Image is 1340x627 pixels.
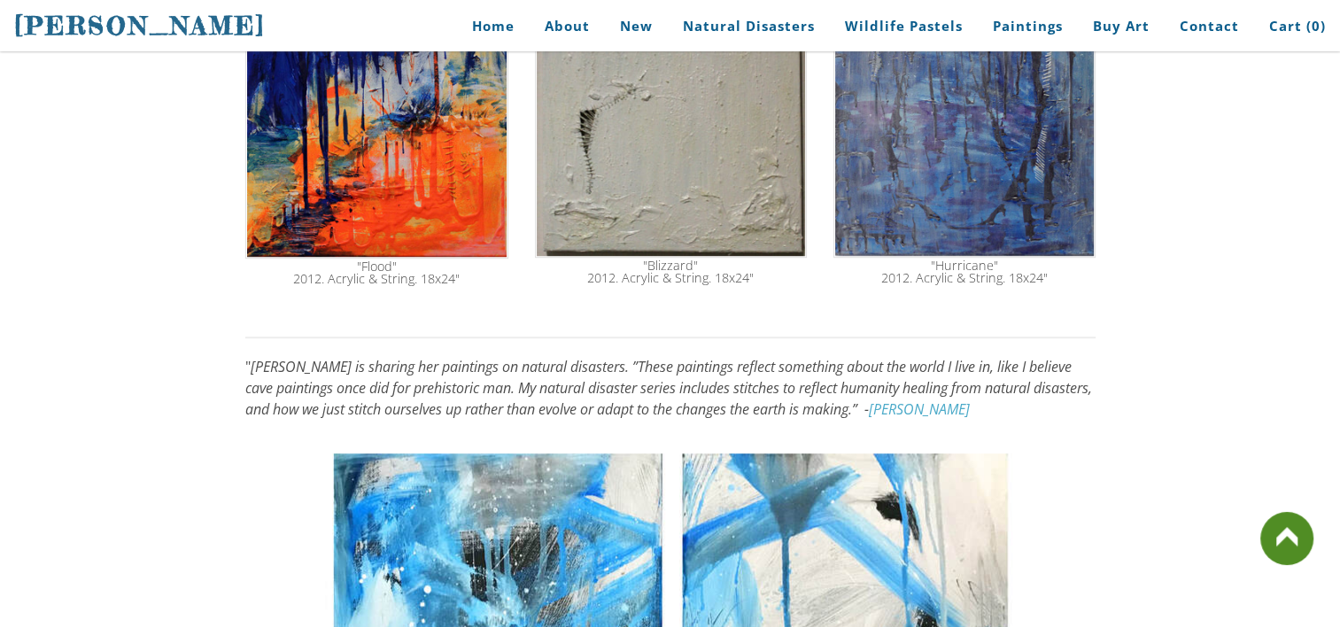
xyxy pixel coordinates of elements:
a: Buy Art [1080,6,1163,46]
a: [PERSON_NAME] [14,9,266,43]
div: "Hurricane" 2012. Acrylic & String. 18x24" [835,259,1094,285]
a: Wildlife Pastels [832,6,976,46]
a: Natural Disasters [670,6,828,46]
a: Home [445,6,528,46]
div: "Blizzard" 2012. Acrylic & String. 18x24" [537,259,805,285]
span: [PERSON_NAME] [14,11,266,41]
a: New [607,6,666,46]
span: 0 [1312,17,1321,35]
span: " [245,357,251,376]
div: "Flood" 2012. Acrylic & String. 18x24" [247,260,507,286]
a: Cart (0) [1256,6,1326,46]
a: Contact [1166,6,1252,46]
a: Paintings [980,6,1076,46]
a: [PERSON_NAME] [869,399,970,419]
em: [PERSON_NAME] is sharing her paintings on natural disasters. ”These paintings reflect something a... [245,357,1092,419]
a: About [531,6,603,46]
